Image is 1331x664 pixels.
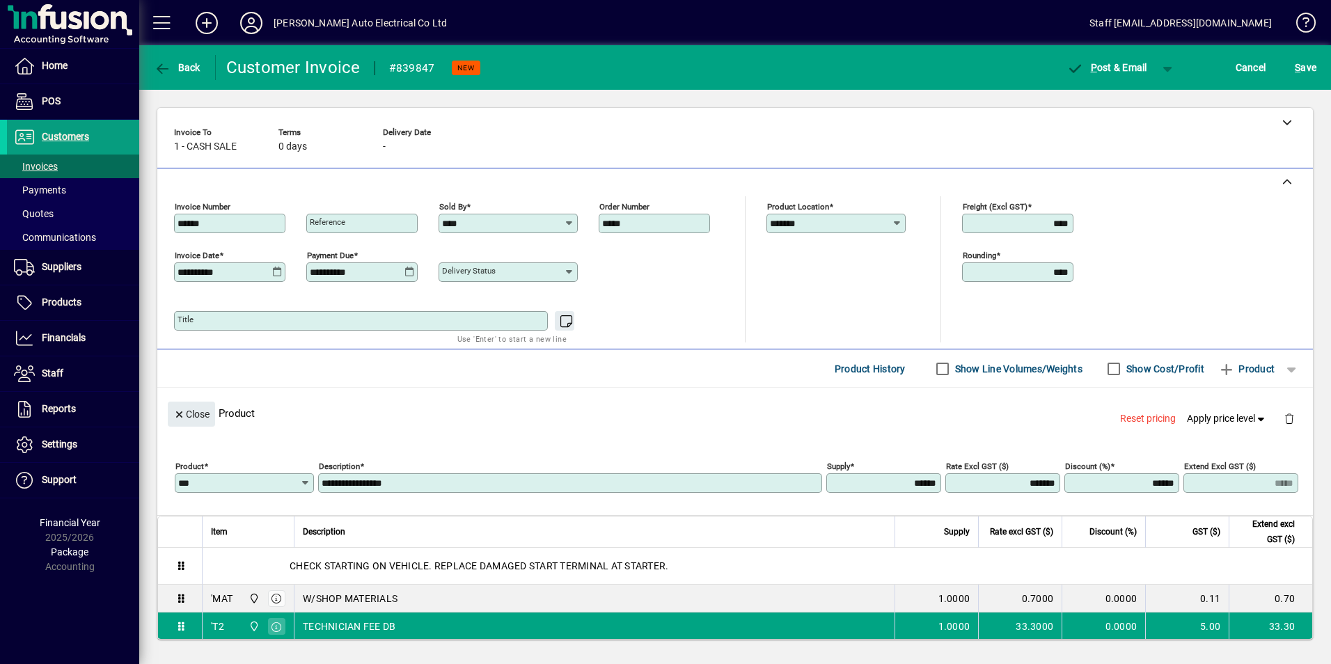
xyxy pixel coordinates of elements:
a: POS [7,84,139,119]
a: Knowledge Base [1286,3,1314,48]
span: W/SHOP MATERIALS [303,592,397,606]
span: POS [42,95,61,106]
span: Communications [14,232,96,243]
a: Support [7,463,139,498]
a: Settings [7,427,139,462]
mat-label: Rate excl GST ($) [946,461,1009,471]
span: TECHNICIAN FEE DB [303,619,395,633]
span: Invoices [14,161,58,172]
span: 1 - CASH SALE [174,141,237,152]
mat-label: Payment due [307,251,354,260]
a: Reports [7,392,139,427]
span: NEW [457,63,475,72]
button: Save [1291,55,1320,80]
span: Reset pricing [1120,411,1176,426]
div: [PERSON_NAME] Auto Electrical Co Ltd [274,12,447,34]
span: Reports [42,403,76,414]
button: Delete [1273,402,1306,435]
a: Home [7,49,139,84]
span: Extend excl GST ($) [1238,516,1295,547]
span: Settings [42,438,77,450]
div: Staff [EMAIL_ADDRESS][DOMAIN_NAME] [1089,12,1272,34]
div: Customer Invoice [226,56,361,79]
span: GST ($) [1192,524,1220,539]
mat-label: Invoice date [175,251,219,260]
button: Back [150,55,204,80]
span: Home [42,60,68,71]
td: 0.11 [1145,585,1229,612]
mat-label: Title [178,315,194,324]
a: Staff [7,356,139,391]
span: Products [42,297,81,308]
td: 0.70 [1229,585,1312,612]
td: 0.0000 [1062,585,1145,612]
button: Cancel [1232,55,1270,80]
mat-hint: Use 'Enter' to start a new line [457,331,567,347]
a: Invoices [7,155,139,178]
mat-label: Product location [767,202,829,212]
mat-label: Invoice number [175,202,230,212]
div: #839847 [389,57,435,79]
div: 33.3000 [987,619,1053,633]
span: Supply [944,524,970,539]
span: Rate excl GST ($) [990,524,1053,539]
span: Financial Year [40,517,100,528]
span: Product [1218,358,1275,380]
button: Apply price level [1181,406,1273,432]
a: Communications [7,226,139,249]
span: Close [173,403,210,426]
span: P [1091,62,1097,73]
button: Product [1211,356,1282,381]
mat-label: Rounding [963,251,996,260]
button: Product History [829,356,911,381]
span: Description [303,524,345,539]
span: - [383,141,386,152]
app-page-header-button: Back [139,55,216,80]
span: Financials [42,332,86,343]
span: Discount (%) [1089,524,1137,539]
div: 'MAT [211,592,233,606]
span: 1.0000 [938,592,970,606]
mat-label: Description [319,461,360,471]
span: Quotes [14,208,54,219]
a: Products [7,285,139,320]
span: Apply price level [1187,411,1268,426]
span: Central [245,591,261,606]
mat-label: Supply [827,461,850,471]
span: Support [42,474,77,485]
label: Show Line Volumes/Weights [952,362,1082,376]
span: Customers [42,131,89,142]
button: Profile [229,10,274,35]
span: S [1295,62,1300,73]
td: 0.0000 [1062,612,1145,640]
mat-label: Reference [310,217,345,227]
span: Payments [14,184,66,196]
span: 0 days [278,141,307,152]
mat-label: Freight (excl GST) [963,202,1027,212]
app-page-header-button: Close [164,407,219,420]
span: Back [154,62,200,73]
span: ave [1295,56,1316,79]
span: Central [245,619,261,634]
mat-label: Discount (%) [1065,461,1110,471]
span: Staff [42,367,63,379]
div: 'T2 [211,619,224,633]
div: Product [157,388,1313,438]
button: Add [184,10,229,35]
span: ost & Email [1066,62,1147,73]
td: 5.00 [1145,612,1229,640]
button: Post & Email [1060,55,1154,80]
a: Suppliers [7,250,139,285]
td: 33.30 [1229,612,1312,640]
mat-label: Product [175,461,204,471]
app-page-header-button: Delete [1273,412,1306,425]
mat-label: Extend excl GST ($) [1184,461,1256,471]
span: Item [211,524,228,539]
span: Package [51,546,88,558]
div: 0.7000 [987,592,1053,606]
div: CHECK STARTING ON VEHICLE. REPLACE DAMAGED START TERMINAL AT STARTER. [203,548,1312,584]
button: Close [168,402,215,427]
a: Payments [7,178,139,202]
span: Cancel [1236,56,1266,79]
a: Financials [7,321,139,356]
